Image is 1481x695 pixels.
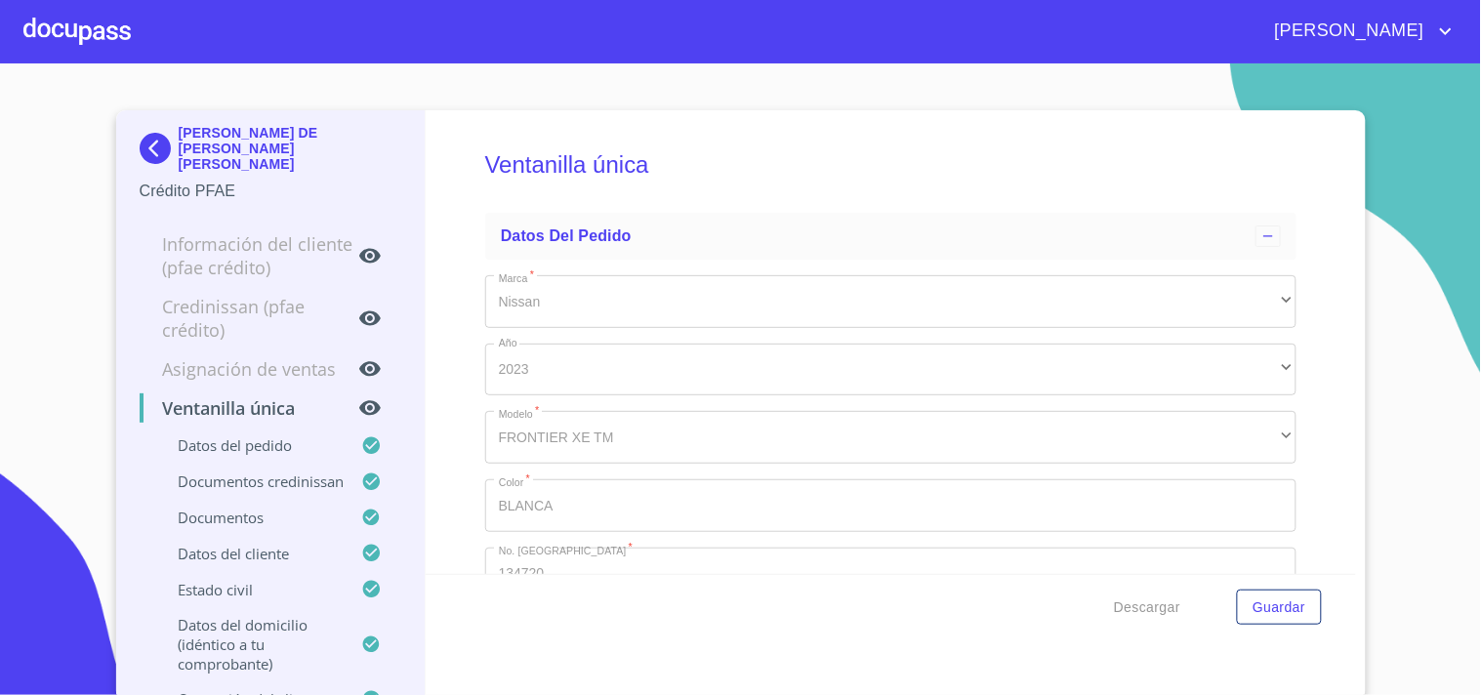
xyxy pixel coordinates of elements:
[140,508,362,527] p: Documentos
[140,295,359,342] p: Credinissan (PFAE crédito)
[140,357,359,381] p: Asignación de Ventas
[140,615,362,674] p: Datos del domicilio (idéntico a tu comprobante)
[485,275,1296,328] div: Nissan
[140,232,359,279] p: Información del cliente (PFAE crédito)
[1237,590,1321,626] button: Guardar
[485,411,1296,464] div: FRONTIER XE TM
[140,580,362,599] p: Estado civil
[485,125,1296,205] h5: Ventanilla única
[140,180,402,203] p: Crédito PFAE
[140,396,359,420] p: Ventanilla única
[1253,595,1305,620] span: Guardar
[140,133,179,164] img: Docupass spot blue
[1260,16,1458,47] button: account of current user
[140,125,402,180] div: [PERSON_NAME] DE [PERSON_NAME] [PERSON_NAME]
[1260,16,1434,47] span: [PERSON_NAME]
[1114,595,1180,620] span: Descargar
[485,344,1296,396] div: 2023
[485,213,1296,260] div: Datos del pedido
[140,544,362,563] p: Datos del cliente
[179,125,402,172] p: [PERSON_NAME] DE [PERSON_NAME] [PERSON_NAME]
[501,227,632,244] span: Datos del pedido
[1106,590,1188,626] button: Descargar
[140,435,362,455] p: Datos del pedido
[140,471,362,491] p: Documentos CrediNissan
